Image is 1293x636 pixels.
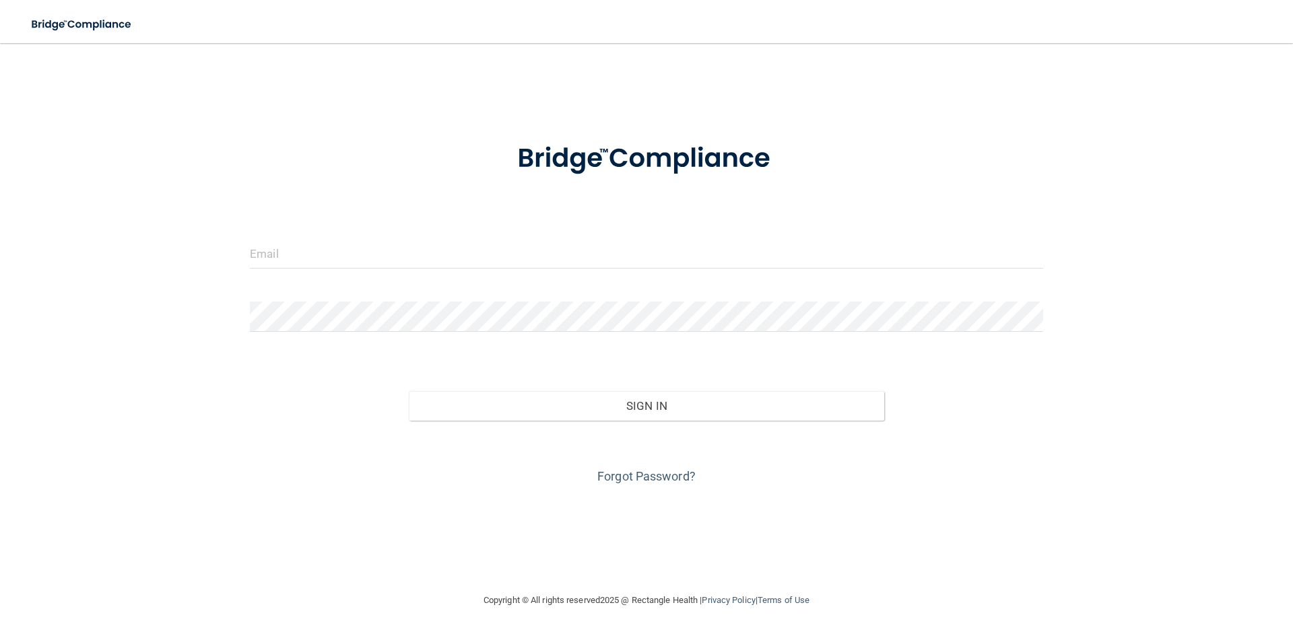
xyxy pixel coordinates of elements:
[758,595,809,605] a: Terms of Use
[20,11,144,38] img: bridge_compliance_login_screen.278c3ca4.svg
[250,238,1043,269] input: Email
[702,595,755,605] a: Privacy Policy
[401,579,892,622] div: Copyright © All rights reserved 2025 @ Rectangle Health | |
[597,469,696,483] a: Forgot Password?
[409,391,885,421] button: Sign In
[490,124,803,194] img: bridge_compliance_login_screen.278c3ca4.svg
